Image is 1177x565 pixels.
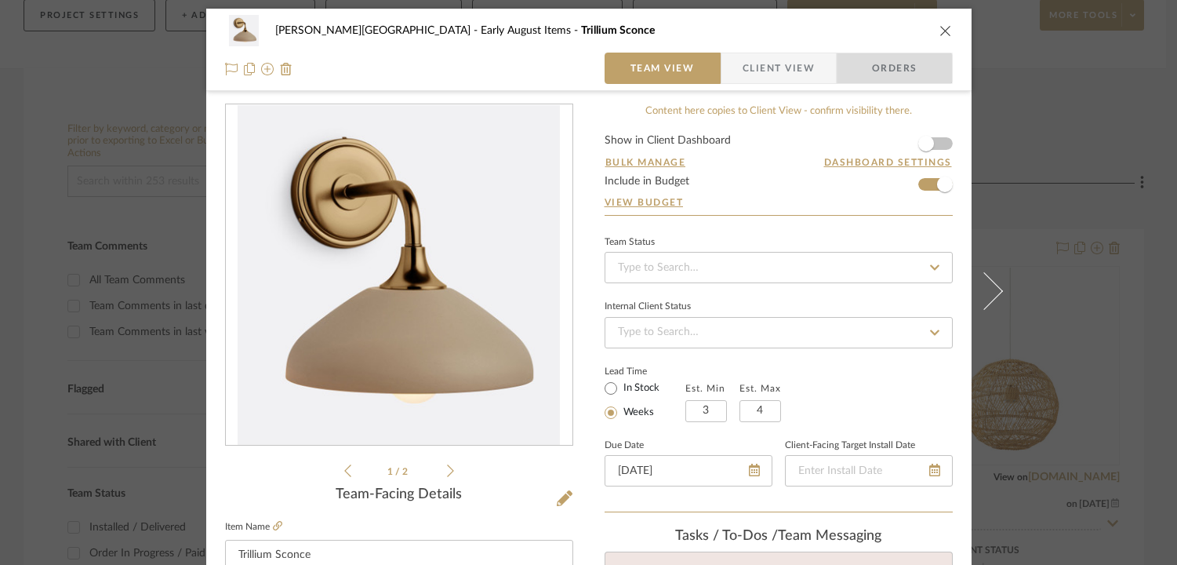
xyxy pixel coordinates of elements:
span: [PERSON_NAME][GEOGRAPHIC_DATA] [275,25,481,36]
label: Weeks [620,406,654,420]
div: 0 [226,105,572,446]
div: Team Status [605,239,655,246]
div: Team-Facing Details [225,487,573,504]
label: Item Name [225,520,282,534]
span: 2 [402,467,410,476]
span: 1 [387,467,395,476]
button: Bulk Manage [605,155,687,169]
span: Team View [630,53,695,84]
label: Est. Min [685,383,725,394]
label: Client-Facing Target Install Date [785,442,915,450]
mat-radio-group: Select item type [605,378,685,422]
img: 63b8c203-d226-4534-ae5e-1870082d6df6_436x436.jpg [238,105,560,446]
img: Remove from project [280,63,292,75]
span: Client View [743,53,815,84]
div: Internal Client Status [605,303,691,311]
input: Type to Search… [605,252,953,283]
img: 63b8c203-d226-4534-ae5e-1870082d6df6_48x40.jpg [225,15,263,46]
input: Enter Due Date [605,455,772,487]
span: Early August Items [481,25,581,36]
label: Due Date [605,442,644,450]
input: Enter Install Date [785,455,953,487]
div: team Messaging [605,528,953,545]
a: View Budget [605,196,953,209]
button: close [939,24,953,38]
span: Tasks / To-Dos / [675,529,778,543]
label: In Stock [620,381,659,395]
span: Trillium Sconce [581,25,655,36]
button: Dashboard Settings [823,155,953,169]
div: Content here copies to Client View - confirm visibility there. [605,104,953,119]
input: Type to Search… [605,317,953,348]
label: Lead Time [605,364,685,378]
label: Est. Max [739,383,781,394]
span: Orders [855,53,935,84]
span: / [395,467,402,476]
